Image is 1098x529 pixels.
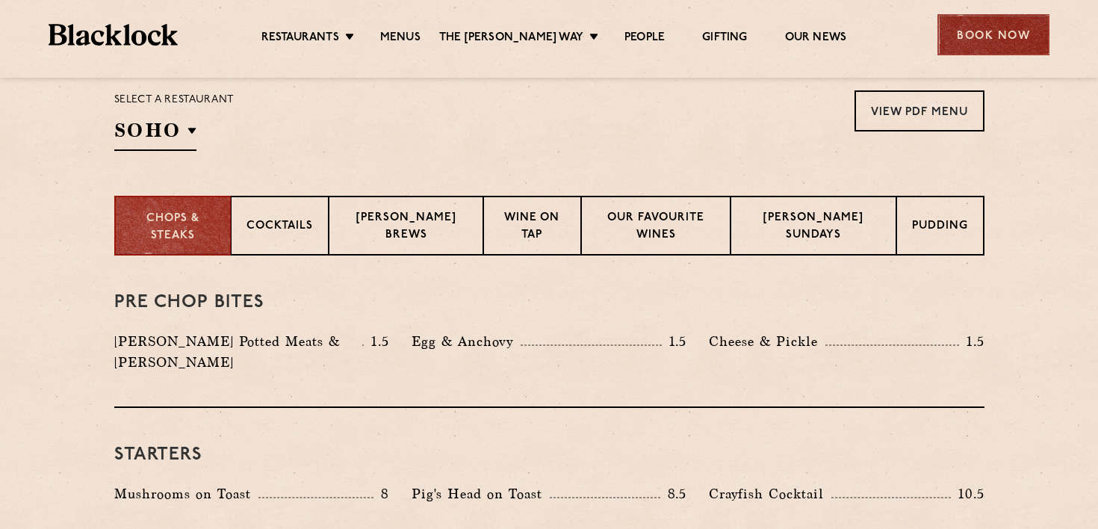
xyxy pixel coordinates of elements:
a: View PDF Menu [854,90,984,132]
h3: Starters [114,445,984,465]
a: Gifting [702,31,747,47]
p: [PERSON_NAME] Sundays [746,210,881,245]
p: 8.5 [660,484,687,504]
p: Chops & Steaks [131,211,216,244]
a: People [624,31,665,47]
p: Pig's Head on Toast [412,483,550,504]
p: Cheese & Pickle [709,331,825,352]
a: The [PERSON_NAME] Way [439,31,583,47]
p: 1.5 [959,332,984,351]
p: Crayfish Cocktail [709,483,831,504]
img: BL_Textured_Logo-footer-cropped.svg [49,24,178,46]
a: Restaurants [261,31,339,47]
p: Pudding [912,218,968,237]
p: Select a restaurant [114,90,235,110]
h2: SOHO [114,117,196,151]
p: Cocktails [246,218,313,237]
a: Our News [785,31,847,47]
p: 1.5 [364,332,389,351]
p: 10.5 [951,484,984,504]
a: Menus [380,31,421,47]
div: Book Now [937,14,1049,55]
p: 1.5 [662,332,687,351]
p: [PERSON_NAME] Brews [344,210,467,245]
p: 8 [373,484,389,504]
h3: Pre Chop Bites [114,293,984,312]
p: Egg & Anchovy [412,331,521,352]
p: Our favourite wines [597,210,715,245]
p: [PERSON_NAME] Potted Meats & [PERSON_NAME] [114,331,363,373]
p: Wine on Tap [499,210,565,245]
p: Mushrooms on Toast [114,483,258,504]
